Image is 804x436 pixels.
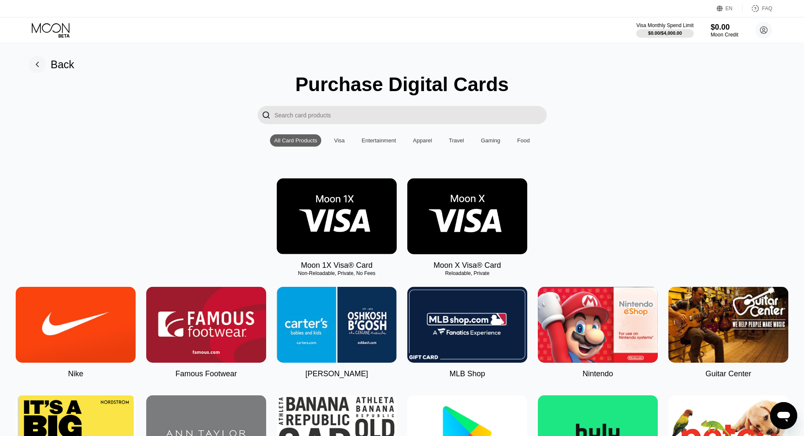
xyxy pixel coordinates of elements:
div: Food [517,137,530,144]
div: MLB Shop [449,369,485,378]
div: Gaming [481,137,501,144]
div: Food [513,134,534,147]
div: Visa Monthly Spend Limit [636,22,693,28]
div: Visa [330,134,349,147]
div:  [262,110,270,120]
div: Travel [449,137,464,144]
div: [PERSON_NAME] [305,369,368,378]
div: Entertainment [357,134,400,147]
input: Search card products [275,106,547,124]
div: Apparel [409,134,436,147]
div: All Card Products [270,134,321,147]
div: Back [29,56,75,73]
div: Moon 1X Visa® Card [301,261,373,270]
div: $0.00Moon Credit [711,23,738,38]
iframe: Gumb za odpiranje okna za sporočila [770,402,797,429]
div: Gaming [477,134,505,147]
div: Visa Monthly Spend Limit$0.00/$4,000.00 [636,22,693,38]
div: FAQ [762,6,772,11]
div:  [258,106,275,124]
div: Back [51,58,75,71]
div: Famous Footwear [175,369,237,378]
div: FAQ [743,4,772,13]
div: Moon Credit [711,32,738,38]
div: Travel [445,134,468,147]
div: All Card Products [274,137,317,144]
div: Visa [334,137,345,144]
div: Moon X Visa® Card [434,261,501,270]
div: Nintendo [582,369,613,378]
div: $0.00 / $4,000.00 [648,31,682,36]
div: Purchase Digital Cards [295,73,509,96]
div: Apparel [413,137,432,144]
div: Entertainment [362,137,396,144]
div: $0.00 [711,23,738,32]
div: EN [717,4,743,13]
div: Guitar Center [705,369,751,378]
div: Nike [68,369,83,378]
div: Reloadable, Private [407,270,527,276]
div: EN [726,6,733,11]
div: Non-Reloadable, Private, No Fees [277,270,397,276]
